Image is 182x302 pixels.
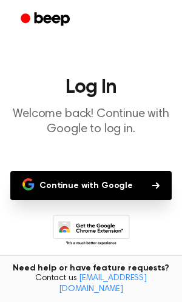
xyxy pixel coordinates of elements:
[59,274,147,294] a: [EMAIL_ADDRESS][DOMAIN_NAME]
[12,8,81,32] a: Beep
[10,78,172,97] h1: Log In
[7,273,175,295] span: Contact us
[10,171,172,200] button: Continue with Google
[10,107,172,137] p: Welcome back! Continue with Google to log in.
